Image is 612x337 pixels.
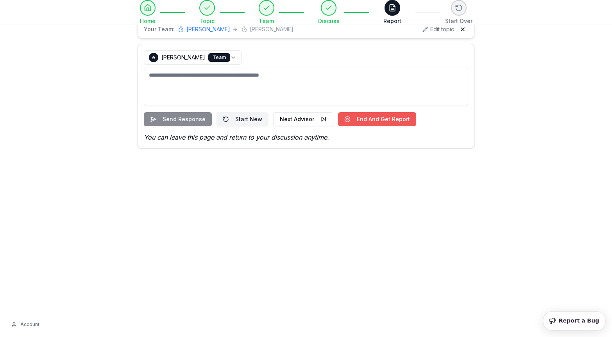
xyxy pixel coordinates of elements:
[457,24,468,35] button: Hide team panel
[186,25,230,33] span: [PERSON_NAME]
[338,112,416,126] button: End And Get Report
[430,25,454,33] span: Edit topic
[383,17,401,25] span: Report
[140,17,156,25] span: Home
[20,321,39,328] span: Account
[6,318,44,331] button: Account
[422,25,454,33] button: Edit topic
[318,17,340,25] span: Discuss
[273,112,333,126] button: Next Advisor
[199,17,215,25] span: Topic
[241,25,293,33] button: [PERSON_NAME]
[144,133,329,141] i: You can leave this page and return to your discussion anytime.
[259,17,274,25] span: Team
[250,25,293,33] span: [PERSON_NAME]
[217,112,268,126] button: Start New
[178,25,230,33] button: [PERSON_NAME]
[445,17,472,25] span: Start Over
[144,25,175,33] span: Your Team:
